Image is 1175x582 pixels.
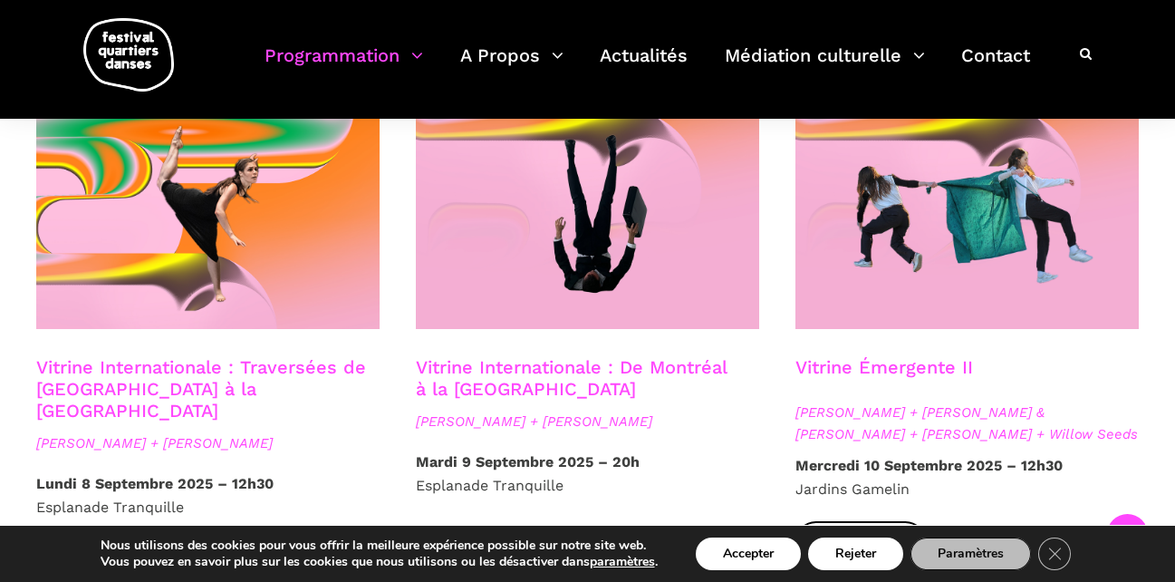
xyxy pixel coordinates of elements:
[910,538,1031,570] button: Paramètres
[36,432,380,454] span: [PERSON_NAME] + [PERSON_NAME]
[725,40,925,93] a: Médiation culturelle
[808,538,903,570] button: Rejeter
[961,40,1030,93] a: Contact
[416,356,727,400] a: Vitrine Internationale : De Montréal à la [GEOGRAPHIC_DATA]
[1038,538,1071,570] button: Close GDPR Cookie Banner
[416,411,759,432] span: [PERSON_NAME] + [PERSON_NAME]
[696,538,801,570] button: Accepter
[36,475,274,492] strong: Lundi 8 Septembre 2025 – 12h30
[795,480,910,498] span: Jardins Gamelin
[795,521,926,562] a: Plus d'infos
[795,457,1063,474] strong: Mercredi 10 Septembre 2025 – 12h30
[265,40,423,93] a: Programmation
[101,554,658,570] p: Vous pouvez en savoir plus sur les cookies que nous utilisons ou les désactiver dans .
[460,40,563,93] a: A Propos
[795,402,1139,445] span: [PERSON_NAME] + [PERSON_NAME] & [PERSON_NAME] + [PERSON_NAME] + Willow Seeds
[416,477,563,494] span: Esplanade Tranquille
[590,554,655,570] button: paramètres
[795,356,973,378] a: Vitrine Émergente II
[36,356,366,422] a: Vitrine Internationale : Traversées de [GEOGRAPHIC_DATA] à la [GEOGRAPHIC_DATA]
[101,538,658,554] p: Nous utilisons des cookies pour vous offrir la meilleure expérience possible sur notre site web.
[83,18,174,92] img: logo-fqd-med
[600,40,688,93] a: Actualités
[36,499,184,516] span: Esplanade Tranquille
[416,453,640,470] strong: Mardi 9 Septembre 2025 – 20h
